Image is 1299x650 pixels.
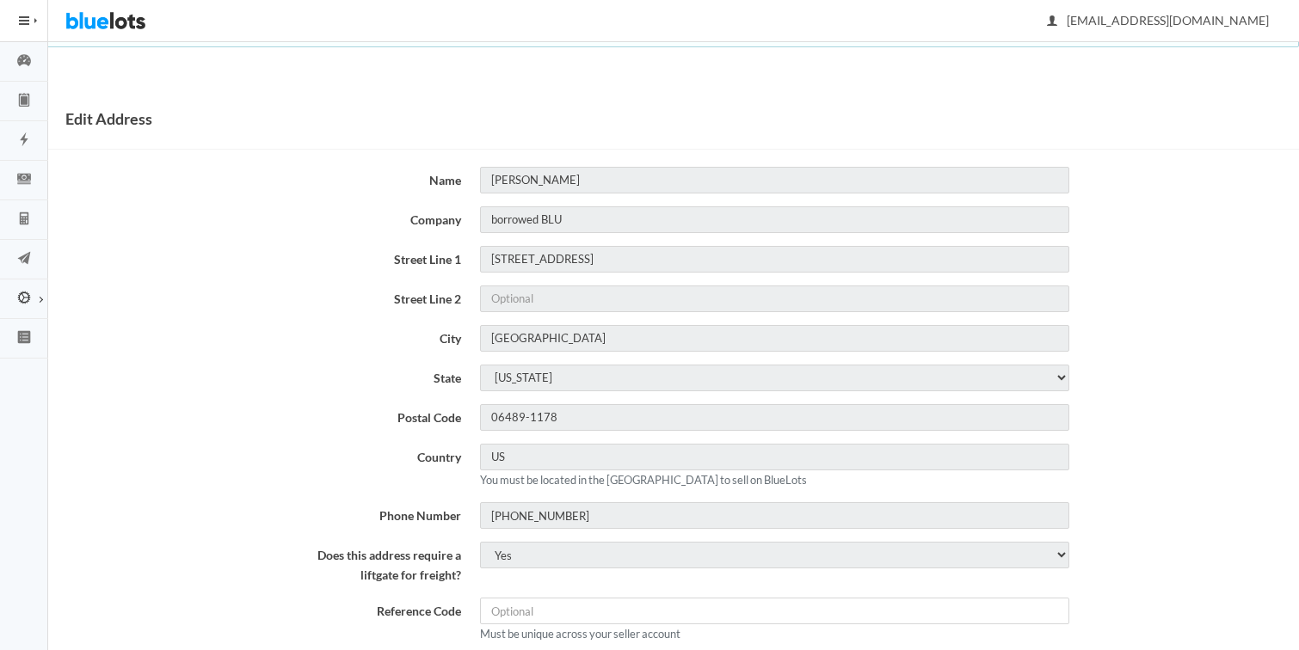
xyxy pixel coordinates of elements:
[480,627,680,641] small: Must be unique across your seller account
[480,473,807,487] small: You must be located in the [GEOGRAPHIC_DATA] to sell on BlueLots
[268,206,471,230] label: Company
[65,106,152,132] h1: Edit Address
[480,598,1069,624] input: Optional
[268,542,471,585] label: Does this address require a liftgate for freight?
[268,167,471,191] label: Name
[268,285,471,310] label: Street Line 2
[268,444,471,468] label: Country
[480,285,1069,312] input: Optional
[1048,13,1269,28] span: [EMAIL_ADDRESS][DOMAIN_NAME]
[480,206,1069,233] input: Optional
[268,325,471,349] label: City
[268,502,471,526] label: Phone Number
[268,246,471,270] label: Street Line 1
[1044,14,1061,30] ion-icon: person
[268,598,471,622] label: Reference Code
[268,404,471,428] label: Postal Code
[268,365,471,389] label: State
